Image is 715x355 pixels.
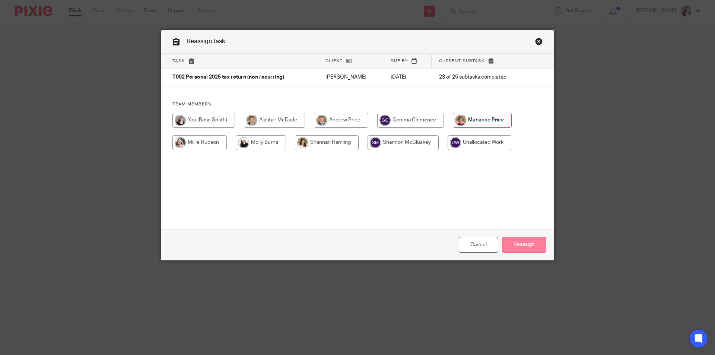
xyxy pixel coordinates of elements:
span: Current subtask [439,59,485,63]
p: [PERSON_NAME] [325,73,376,81]
a: Close this dialog window [535,38,543,48]
a: Close this dialog window [459,237,498,253]
span: Reassign task [187,38,225,44]
span: Due by [391,59,408,63]
p: [DATE] [391,73,424,81]
span: T002 Personal 2025 tax return (non recurring) [172,75,284,80]
input: Reassign [502,237,546,253]
span: Client [325,59,343,63]
h4: Team members [172,101,543,107]
td: 23 of 25 subtasks completed [432,69,528,86]
span: Task [172,59,185,63]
